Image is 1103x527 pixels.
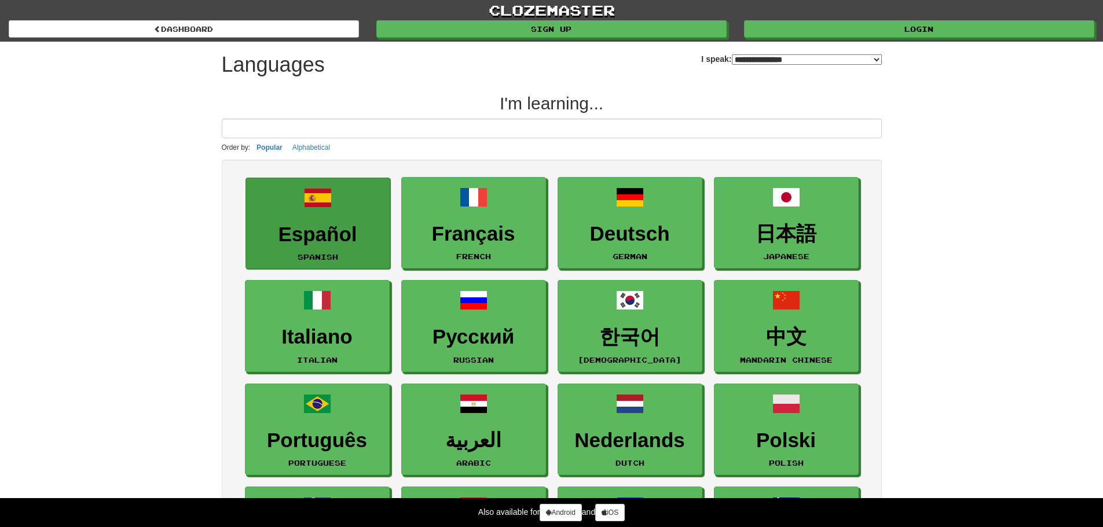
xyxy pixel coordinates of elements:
[408,429,540,452] h3: العربية
[763,252,809,260] small: Japanese
[408,223,540,245] h3: Français
[558,280,702,372] a: 한국어[DEMOGRAPHIC_DATA]
[252,223,384,246] h3: Español
[251,429,383,452] h3: Português
[456,252,491,260] small: French
[9,20,359,38] a: dashboard
[453,356,494,364] small: Russian
[253,141,286,154] button: Popular
[558,177,702,269] a: DeutschGerman
[401,384,546,476] a: العربيةArabic
[564,429,696,452] h3: Nederlands
[720,223,852,245] h3: 日本語
[245,280,390,372] a: ItalianoItalian
[714,280,859,372] a: 中文Mandarin Chinese
[732,54,882,65] select: I speak:
[540,504,581,521] a: Android
[615,459,644,467] small: Dutch
[714,177,859,269] a: 日本語Japanese
[408,326,540,348] h3: Русский
[744,20,1094,38] a: Login
[714,384,859,476] a: PolskiPolish
[289,141,334,154] button: Alphabetical
[251,326,383,348] h3: Italiano
[401,280,546,372] a: РусскийRussian
[769,459,804,467] small: Polish
[558,384,702,476] a: NederlandsDutch
[720,326,852,348] h3: 中文
[595,504,625,521] a: iOS
[297,356,338,364] small: Italian
[222,143,251,152] small: Order by:
[245,384,390,476] a: PortuguêsPortuguese
[288,459,346,467] small: Portuguese
[222,94,882,113] h2: I'm learning...
[720,429,852,452] h3: Polski
[222,53,325,76] h1: Languages
[701,53,881,65] label: I speak:
[245,178,390,270] a: EspañolSpanish
[456,459,491,467] small: Arabic
[564,326,696,348] h3: 한국어
[401,177,546,269] a: FrançaisFrench
[578,356,681,364] small: [DEMOGRAPHIC_DATA]
[298,253,338,261] small: Spanish
[613,252,647,260] small: German
[740,356,833,364] small: Mandarin Chinese
[376,20,727,38] a: Sign up
[564,223,696,245] h3: Deutsch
